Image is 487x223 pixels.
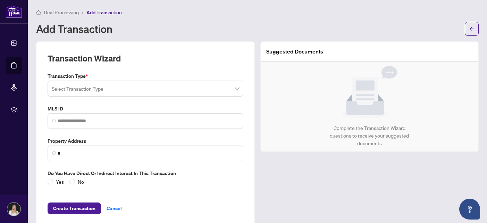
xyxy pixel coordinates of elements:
img: Profile Icon [7,203,20,216]
article: Suggested Documents [266,47,323,56]
label: Transaction Type [48,72,243,80]
img: Null State Icon [342,66,397,119]
span: home [36,10,41,15]
span: Yes [53,178,67,185]
h1: Add Transaction [36,23,112,34]
label: Do you have direct or indirect interest in this transaction [48,170,243,177]
span: Add Transaction [86,9,122,16]
button: Cancel [101,203,127,214]
label: Property Address [48,137,243,145]
span: Create Transaction [53,203,95,214]
span: Deal Processing [44,9,79,16]
img: search_icon [52,119,56,123]
span: Cancel [107,203,122,214]
h2: Transaction Wizard [48,53,121,64]
img: search_icon [52,151,56,155]
div: Complete the Transaction Wizard questions to receive your suggested documents [322,124,417,147]
span: No [75,178,87,185]
span: arrow-left [469,26,474,31]
label: MLS ID [48,105,243,113]
li: / [82,8,84,16]
img: logo [6,5,22,18]
button: Create Transaction [48,203,101,214]
button: Open asap [459,199,480,220]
